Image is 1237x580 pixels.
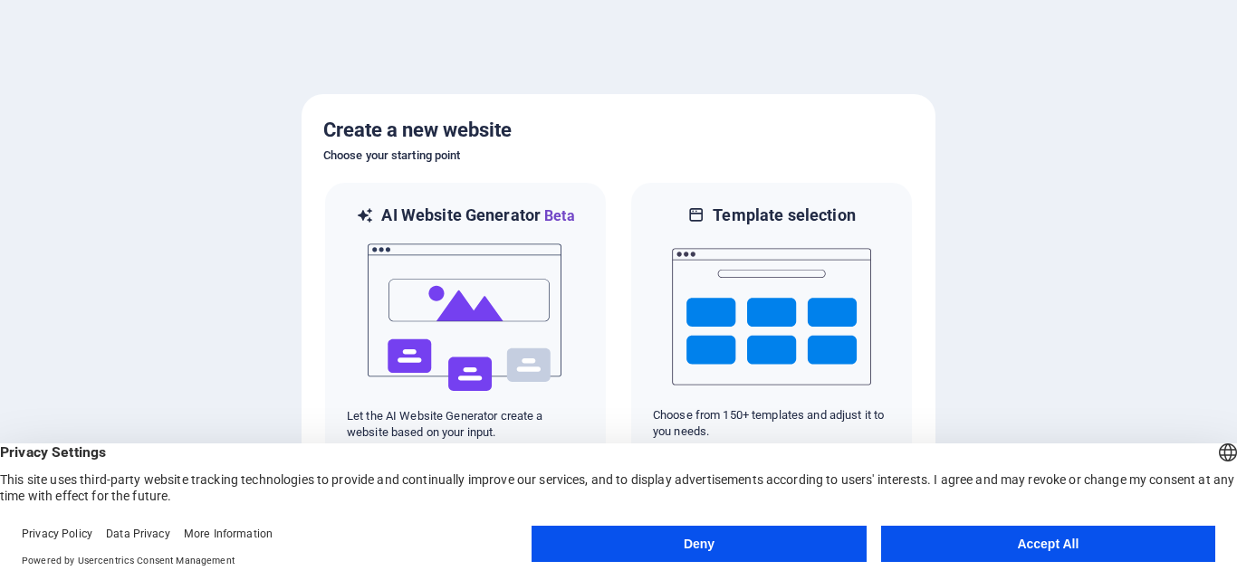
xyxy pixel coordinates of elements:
h5: Create a new website [323,116,914,145]
span: Beta [541,207,575,224]
div: Template selectionChoose from 150+ templates and adjust it to you needs. [629,181,914,464]
img: ai [366,227,565,408]
div: AI Website GeneratorBetaaiLet the AI Website Generator create a website based on your input. [323,181,608,464]
p: Let the AI Website Generator create a website based on your input. [347,408,584,441]
h6: Template selection [713,204,855,226]
p: Choose from 150+ templates and adjust it to you needs. [653,407,890,440]
h6: Choose your starting point [323,145,914,166]
h6: AI Website Generator [381,204,574,227]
